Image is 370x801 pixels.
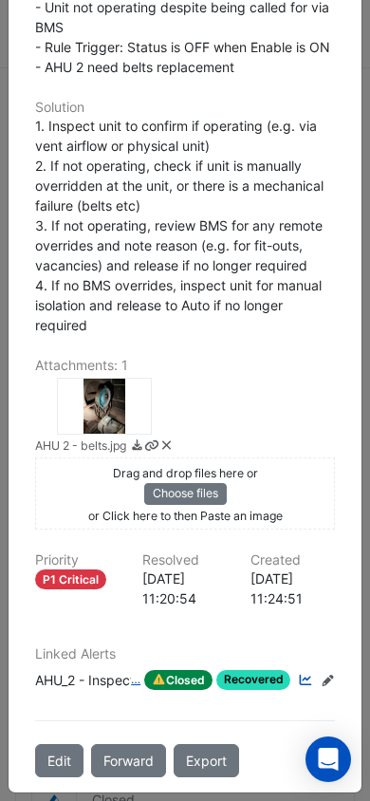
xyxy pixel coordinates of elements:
[35,118,327,333] span: 1. Inspect unit to confirm if operating (e.g. via vent airflow or physical unit) 2. If not operat...
[35,358,335,374] h6: Attachments: 1
[91,744,166,777] button: Forward
[35,552,120,568] h6: Priority
[113,466,258,480] small: Drag and drop files here or
[35,438,126,457] small: AHU 2 - belts.jpg
[35,744,83,777] button: Edit
[144,438,158,457] a: Copy link to clipboard
[130,438,144,457] a: Download
[35,569,106,589] div: P1 Critical
[216,670,291,690] span: Recovered
[88,509,283,523] small: or Click here to then Paste an image
[174,744,239,777] a: Export
[305,736,351,782] div: Open Intercom Messenger
[250,568,335,608] div: [DATE] 11:24:51
[35,670,131,691] div: AHU_2 - Inspect Unit Not Operating
[35,100,335,116] h6: Solution
[144,483,227,504] button: Choose files
[35,646,335,662] h6: Linked Alerts
[57,378,152,435] div: AHU 2 - belts.jpg
[250,552,335,568] h6: Created
[321,674,335,688] fa-icon: Edit Linked Alerts
[144,670,213,691] span: Closed
[142,568,227,608] div: [DATE] 11:20:54
[159,438,174,457] a: Delete
[131,670,140,691] button: …
[142,552,227,568] h6: Resolved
